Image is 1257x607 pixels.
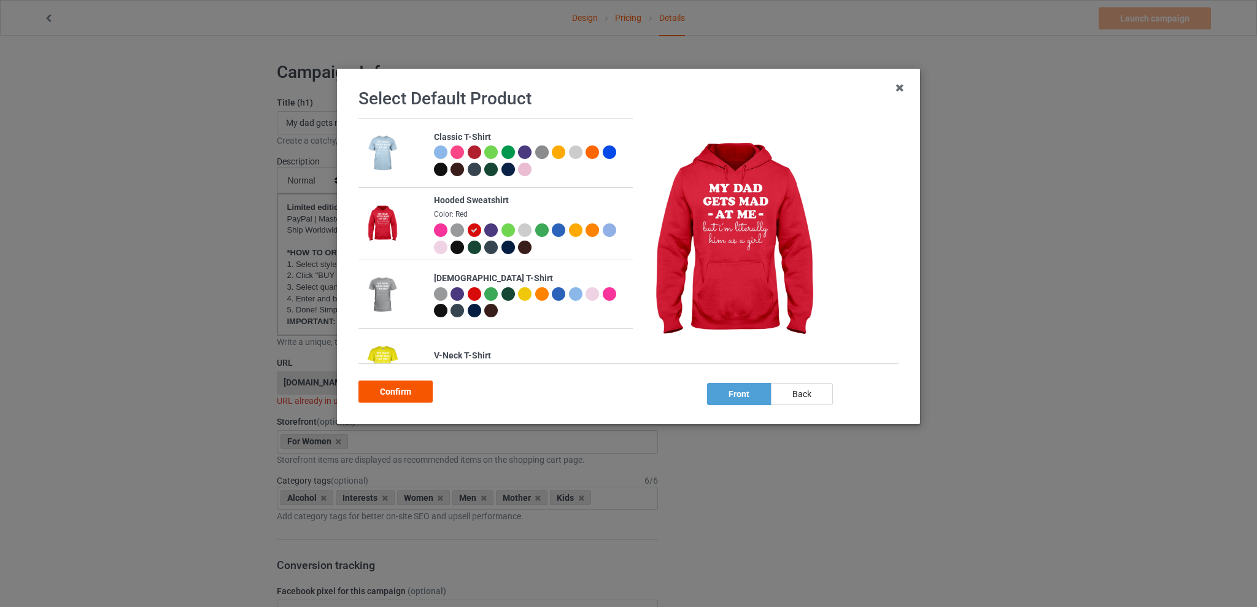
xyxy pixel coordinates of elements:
[358,88,899,110] h1: Select Default Product
[434,350,626,362] div: V-Neck T-Shirt
[434,195,626,207] div: Hooded Sweatshirt
[434,131,626,144] div: Classic T-Shirt
[707,383,771,405] div: front
[771,383,833,405] div: back
[434,209,626,220] div: Color: Red
[535,145,549,159] img: heather_texture.png
[434,273,626,285] div: [DEMOGRAPHIC_DATA] T-Shirt
[358,381,433,403] div: Confirm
